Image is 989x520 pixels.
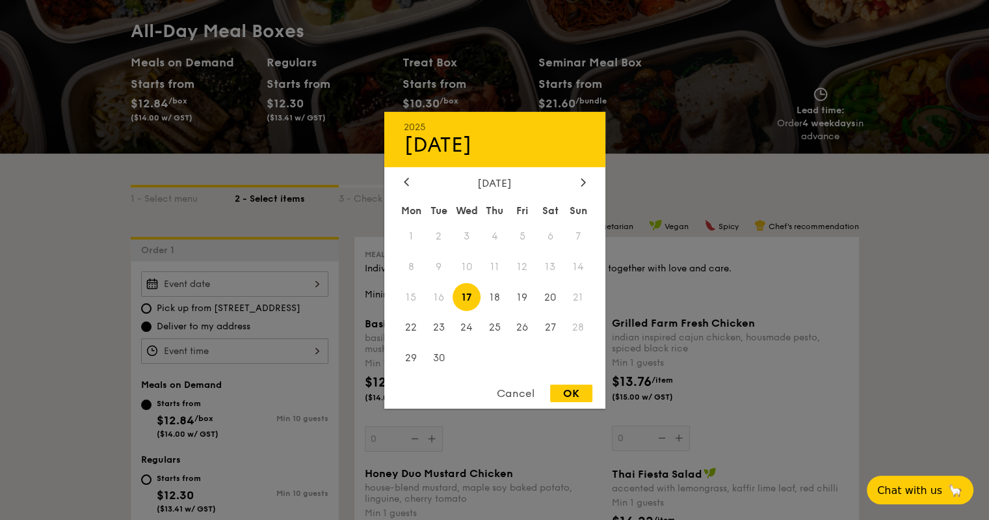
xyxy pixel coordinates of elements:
div: Sun [564,198,592,222]
span: 14 [564,253,592,281]
div: [DATE] [404,176,586,189]
div: [DATE] [404,132,586,157]
span: 1 [397,222,425,250]
span: 20 [536,283,564,311]
span: 28 [564,314,592,342]
button: Chat with us🦙 [867,476,973,504]
div: Thu [481,198,508,222]
span: 16 [425,283,453,311]
span: 11 [481,253,508,281]
span: 26 [508,314,536,342]
span: 7 [564,222,592,250]
span: 25 [481,314,508,342]
div: Mon [397,198,425,222]
span: 4 [481,222,508,250]
span: 30 [425,344,453,372]
span: Chat with us [877,484,942,497]
span: 15 [397,283,425,311]
span: 3 [453,222,481,250]
span: 17 [453,283,481,311]
span: 21 [564,283,592,311]
span: 22 [397,314,425,342]
span: 19 [508,283,536,311]
span: 23 [425,314,453,342]
div: Sat [536,198,564,222]
div: Fri [508,198,536,222]
span: 2 [425,222,453,250]
span: 27 [536,314,564,342]
span: 10 [453,253,481,281]
span: 5 [508,222,536,250]
span: 29 [397,344,425,372]
span: 9 [425,253,453,281]
span: 12 [508,253,536,281]
span: 8 [397,253,425,281]
div: Cancel [484,385,547,402]
div: Wed [453,198,481,222]
div: 2025 [404,121,586,132]
span: 18 [481,283,508,311]
span: 🦙 [947,483,963,498]
span: 13 [536,253,564,281]
div: Tue [425,198,453,222]
span: 24 [453,314,481,342]
div: OK [550,385,592,402]
span: 6 [536,222,564,250]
